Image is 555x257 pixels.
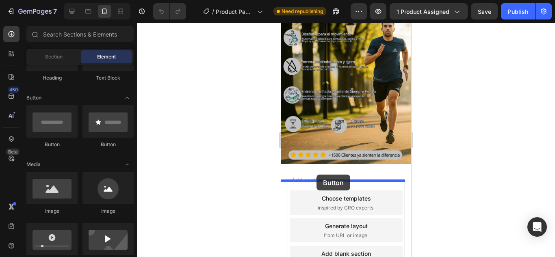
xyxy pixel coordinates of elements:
button: Save [471,3,498,19]
span: Section [45,53,63,60]
div: Text Block [82,74,134,82]
button: 1 product assigned [390,3,468,19]
div: Button [26,141,78,148]
span: / [212,7,214,16]
input: Search Sections & Elements [26,26,134,42]
p: 7 [53,6,57,16]
div: Heading [26,74,78,82]
span: Element [97,53,116,60]
div: Open Intercom Messenger [527,217,547,237]
span: Save [478,8,491,15]
div: Button [82,141,134,148]
span: Media [26,161,41,168]
div: Beta [6,149,20,155]
div: Publish [508,7,528,16]
div: Image [82,207,134,215]
span: Product Page - [DATE] 20:17:35 [216,7,254,16]
button: Publish [501,3,535,19]
div: Undo/Redo [153,3,186,19]
span: 1 product assigned [397,7,449,16]
button: 7 [3,3,61,19]
div: Image [26,207,78,215]
iframe: Design area [281,23,411,257]
span: Toggle open [121,91,134,104]
span: Button [26,94,41,102]
span: Need republishing [282,8,323,15]
span: Toggle open [121,158,134,171]
div: 450 [8,86,20,93]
